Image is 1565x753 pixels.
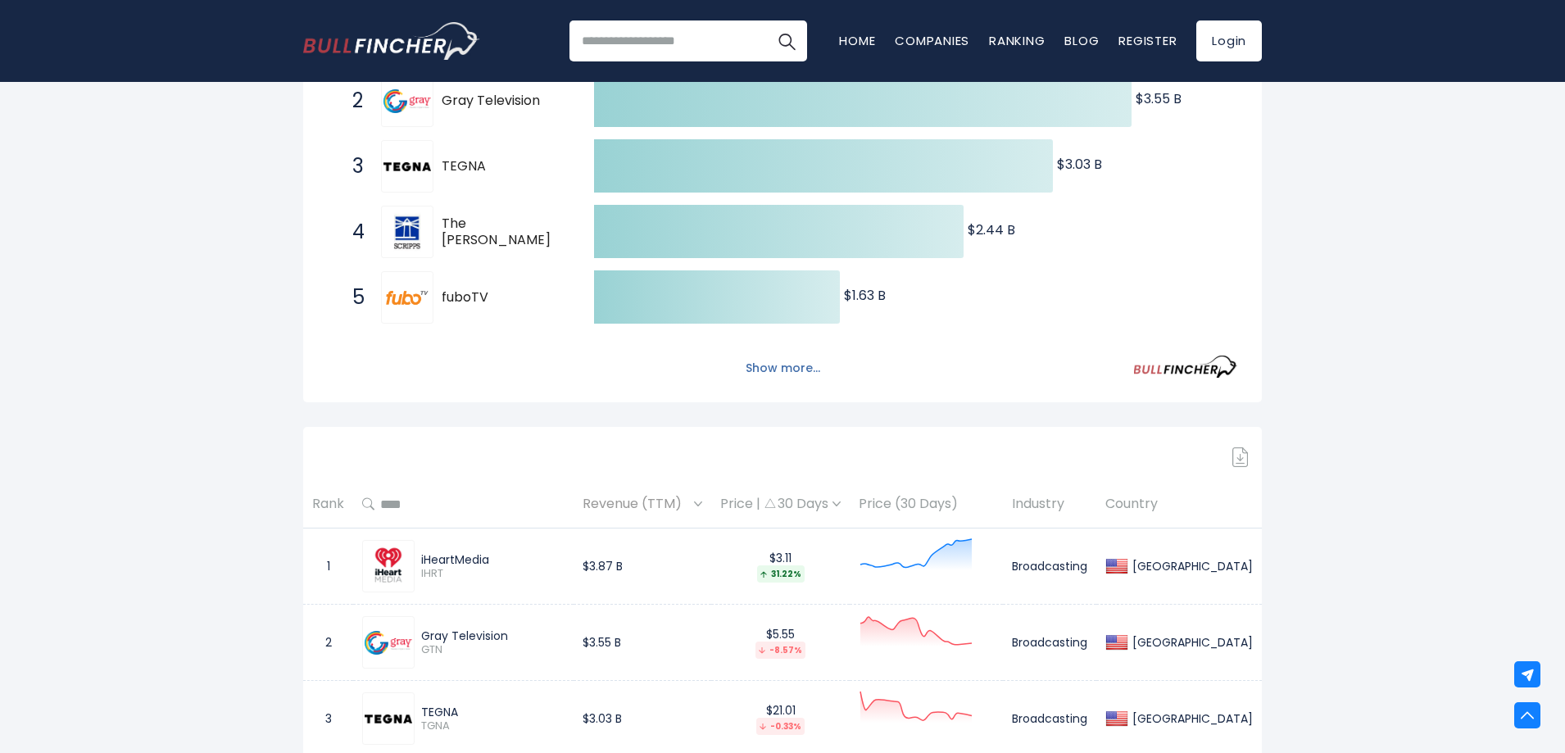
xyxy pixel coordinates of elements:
[839,32,875,49] a: Home
[1003,528,1096,605] td: Broadcasting
[344,218,361,246] span: 4
[344,284,361,311] span: 5
[895,32,969,49] a: Companies
[1003,480,1096,528] th: Industry
[303,480,353,528] th: Rank
[1128,711,1253,726] div: [GEOGRAPHIC_DATA]
[757,565,805,583] div: 31.22%
[720,627,841,659] div: $5.55
[442,158,565,175] span: TEGNA
[442,289,565,306] span: fuboTV
[1003,605,1096,681] td: Broadcasting
[421,705,565,719] div: TEGNA
[383,162,431,171] img: TEGNA
[850,480,1003,528] th: Price (30 Days)
[442,93,565,110] span: Gray Television
[442,215,565,250] span: The [PERSON_NAME]
[1096,480,1262,528] th: Country
[1118,32,1177,49] a: Register
[989,32,1045,49] a: Ranking
[344,152,361,180] span: 3
[383,208,431,256] img: The E.W. Scripps
[720,551,841,583] div: $3.11
[1128,559,1253,574] div: [GEOGRAPHIC_DATA]
[574,528,711,605] td: $3.87 B
[421,643,565,657] span: GTN
[720,703,841,735] div: $21.01
[421,628,565,643] div: Gray Television
[383,89,431,113] img: Gray Television
[344,87,361,115] span: 2
[574,605,711,681] td: $3.55 B
[720,496,841,513] div: Price | 30 Days
[968,220,1015,239] text: $2.44 B
[365,714,412,724] img: TGNA.png
[383,274,431,321] img: fuboTV
[755,642,805,659] div: -8.57%
[421,719,565,733] span: TGNA
[1136,89,1182,108] text: $3.55 B
[365,542,412,590] img: IHRT.png
[766,20,807,61] button: Search
[583,492,690,517] span: Revenue (TTM)
[844,286,886,305] text: $1.63 B
[1196,20,1262,61] a: Login
[421,567,565,581] span: IHRT
[303,22,479,60] a: Go to homepage
[756,718,805,735] div: -0.33%
[1064,32,1099,49] a: Blog
[303,528,353,605] td: 1
[303,22,480,60] img: Bullfincher logo
[1057,155,1102,174] text: $3.03 B
[303,605,353,681] td: 2
[421,552,565,567] div: iHeartMedia
[1128,635,1253,650] div: [GEOGRAPHIC_DATA]
[736,355,830,382] button: Show more...
[365,631,412,655] img: GTN.png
